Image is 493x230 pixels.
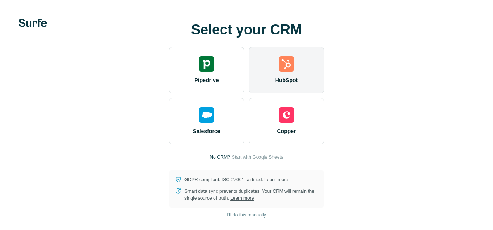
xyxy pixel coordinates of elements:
[279,56,294,72] img: hubspot's logo
[199,56,214,72] img: pipedrive's logo
[275,76,298,84] span: HubSpot
[194,76,219,84] span: Pipedrive
[277,127,296,135] span: Copper
[210,154,230,161] p: No CRM?
[184,188,318,202] p: Smart data sync prevents duplicates. Your CRM will remain the single source of truth.
[169,22,324,38] h1: Select your CRM
[230,196,254,201] a: Learn more
[232,154,283,161] button: Start with Google Sheets
[19,19,47,27] img: Surfe's logo
[227,211,266,218] span: I’ll do this manually
[279,107,294,123] img: copper's logo
[184,176,288,183] p: GDPR compliant. ISO-27001 certified.
[221,209,271,221] button: I’ll do this manually
[193,127,221,135] span: Salesforce
[199,107,214,123] img: salesforce's logo
[264,177,288,182] a: Learn more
